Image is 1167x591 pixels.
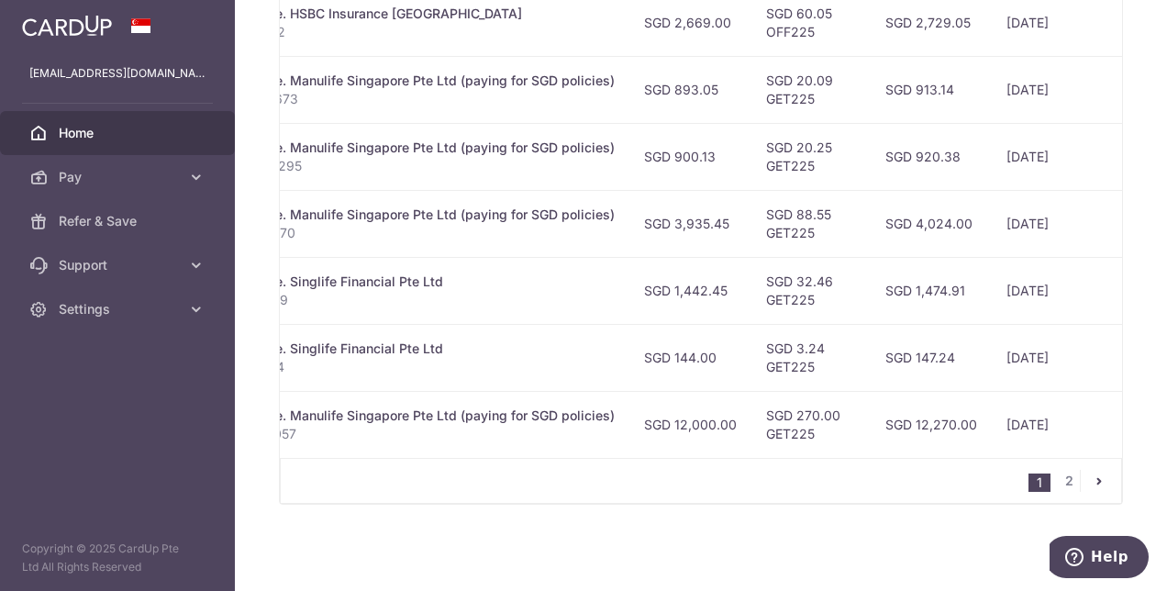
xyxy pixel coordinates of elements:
img: CardUp [22,15,112,37]
td: SGD 12,270.00 [871,391,992,458]
span: Support [59,256,180,274]
td: SGD 900.13 [629,123,751,190]
div: Insurance. HSBC Insurance [GEOGRAPHIC_DATA] [223,5,615,23]
nav: pager [1028,459,1121,503]
span: Refer & Save [59,212,180,230]
span: Settings [59,300,180,318]
p: 00170982 [223,23,615,41]
td: SGD 147.24 [871,324,992,391]
td: [DATE] [992,190,1117,257]
td: SGD 913.14 [871,56,992,123]
span: Pay [59,168,180,186]
p: 1491970673 [223,90,615,108]
td: SGD 20.09 GET225 [751,56,871,123]
td: SGD 920.38 [871,123,992,190]
td: SGD 20.25 GET225 [751,123,871,190]
td: [DATE] [992,324,1117,391]
td: SGD 270.00 GET225 [751,391,871,458]
div: Insurance. Manulife Singapore Pte Ltd (paying for SGD policies) [223,206,615,224]
span: Home [59,124,180,142]
div: Insurance. Manulife Singapore Pte Ltd (paying for SGD policies) [223,139,615,157]
p: 1451912970 [223,224,615,242]
iframe: Opens a widget where you can find more information [1050,536,1149,582]
div: Insurance. Manulife Singapore Pte Ltd (paying for SGD policies) [223,72,615,90]
td: SGD 1,474.91 [871,257,992,324]
a: 2 [1058,470,1080,492]
div: Insurance. Singlife Financial Pte Ltd [223,273,615,291]
td: SGD 893.05 [629,56,751,123]
td: [DATE] [992,123,1117,190]
li: 1 [1028,474,1050,492]
td: [DATE] [992,257,1117,324]
td: SGD 12,000.00 [629,391,751,458]
div: Insurance. Singlife Financial Pte Ltd [223,340,615,358]
p: 1492266295 [223,157,615,175]
td: SGD 4,024.00 [871,190,992,257]
td: SGD 1,442.45 [629,257,751,324]
p: 22610274 [223,358,615,376]
p: 1452170057 [223,425,615,443]
div: Insurance. Manulife Singapore Pte Ltd (paying for SGD policies) [223,407,615,425]
td: SGD 144.00 [629,324,751,391]
td: [DATE] [992,56,1117,123]
p: [EMAIL_ADDRESS][DOMAIN_NAME] [29,64,206,83]
td: SGD 3,935.45 [629,190,751,257]
td: SGD 3.24 GET225 [751,324,871,391]
td: SGD 88.55 GET225 [751,190,871,257]
td: [DATE] [992,391,1117,458]
p: 25806999 [223,291,615,309]
td: SGD 32.46 GET225 [751,257,871,324]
